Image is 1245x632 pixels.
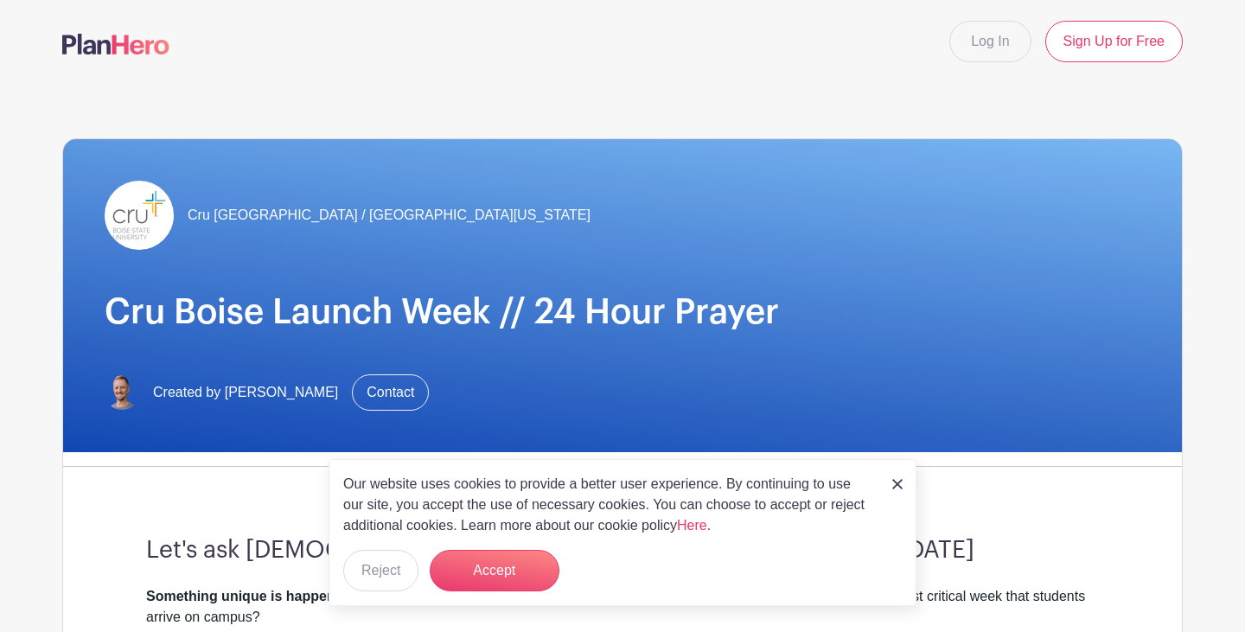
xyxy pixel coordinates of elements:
img: BSU_CruLockup.png [105,181,174,250]
a: Contact [352,374,429,411]
a: Here [677,518,707,533]
span: Cru [GEOGRAPHIC_DATA] / [GEOGRAPHIC_DATA][US_STATE] [188,205,591,226]
h1: Cru Boise Launch Week // 24 Hour Prayer [105,291,1140,333]
button: Reject [343,550,418,591]
img: logo-507f7623f17ff9eddc593b1ce0a138ce2505c220e1c5a4e2b4648c50719b7d32.svg [62,34,169,54]
h3: Let's ask [DEMOGRAPHIC_DATA] to move in powerful ways! [DATE]-[DATE] [146,536,1099,565]
a: Sign Up for Free [1045,21,1183,62]
button: Accept [430,550,559,591]
a: Log In [949,21,1031,62]
p: Our website uses cookies to provide a better user experience. By continuing to use our site, you ... [343,474,874,536]
span: Created by [PERSON_NAME] [153,382,338,403]
img: 2022%20Billy%20profile%20pic%20white%20background.PNG [105,375,139,410]
strong: Something unique is happening right now in this young generation! [146,589,591,603]
img: close_button-5f87c8562297e5c2d7936805f587ecaba9071eb48480494691a3f1689db116b3.svg [892,479,903,489]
